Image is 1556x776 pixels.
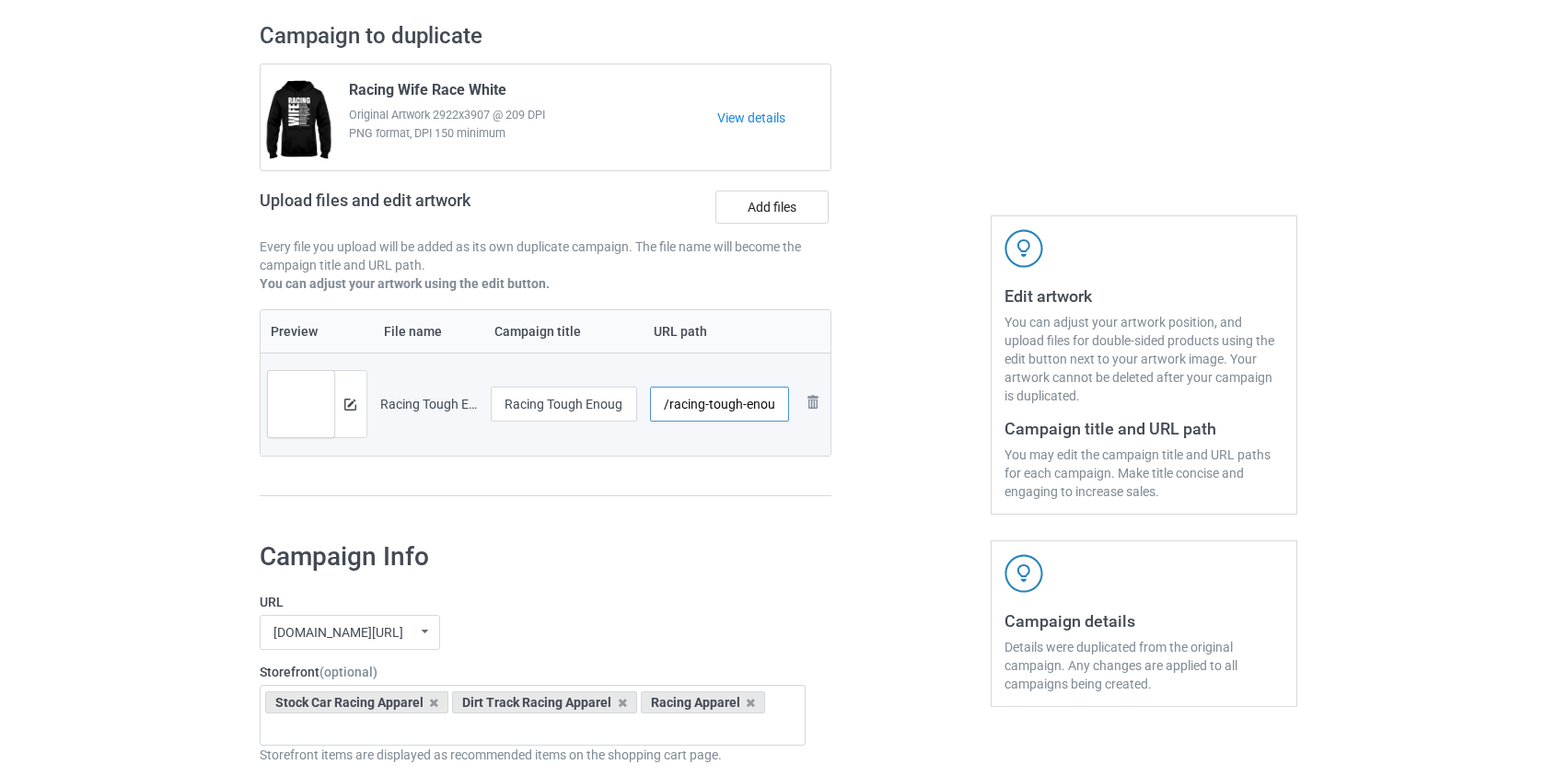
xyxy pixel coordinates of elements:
a: View details [717,109,830,127]
h3: Campaign title and URL path [1004,418,1283,439]
th: Preview [261,310,374,353]
span: (optional) [319,665,377,679]
th: Campaign title [484,310,644,353]
label: Storefront [260,663,807,681]
div: Details were duplicated from the original campaign. Any changes are applied to all campaigns bein... [1004,638,1283,693]
h2: Upload files and edit artwork [260,191,603,225]
span: Original Artwork 2922x3907 @ 209 DPI [349,106,718,124]
img: svg+xml;base64,PD94bWwgdmVyc2lvbj0iMS4wIiBlbmNvZGluZz0iVVRGLTgiPz4KPHN2ZyB3aWR0aD0iNDJweCIgaGVpZ2... [1004,554,1043,593]
img: svg+xml;base64,PD94bWwgdmVyc2lvbj0iMS4wIiBlbmNvZGluZz0iVVRGLTgiPz4KPHN2ZyB3aWR0aD0iNDJweCIgaGVpZ2... [1004,229,1043,268]
h1: Campaign Info [260,540,807,573]
img: svg+xml;base64,PD94bWwgdmVyc2lvbj0iMS4wIiBlbmNvZGluZz0iVVRGLTgiPz4KPHN2ZyB3aWR0aD0iMTRweCIgaGVpZ2... [344,399,356,411]
div: Stock Car Racing Apparel [265,691,449,713]
label: Add files [715,191,829,224]
div: Storefront items are displayed as recommended items on the shopping cart page. [260,746,807,764]
h3: Edit artwork [1004,285,1283,307]
img: original.png [268,371,334,459]
th: URL path [644,310,795,353]
div: Dirt Track Racing Apparel [452,691,637,713]
span: PNG format, DPI 150 minimum [349,124,718,143]
h3: Campaign details [1004,610,1283,631]
div: Racing Tough Enough To Be A Race Wife.png [380,395,478,413]
th: File name [374,310,484,353]
div: You can adjust your artwork position, and upload files for double-sided products using the edit b... [1004,313,1283,405]
div: You may edit the campaign title and URL paths for each campaign. Make title concise and engaging ... [1004,446,1283,501]
b: You can adjust your artwork using the edit button. [260,276,550,291]
label: URL [260,593,807,611]
p: Every file you upload will be added as its own duplicate campaign. The file name will become the ... [260,237,832,274]
span: Racing Wife Race White [349,81,506,106]
img: svg+xml;base64,PD94bWwgdmVyc2lvbj0iMS4wIiBlbmNvZGluZz0iVVRGLTgiPz4KPHN2ZyB3aWR0aD0iMjhweCIgaGVpZ2... [802,391,824,413]
div: Racing Apparel [641,691,766,713]
div: [DOMAIN_NAME][URL] [273,626,403,639]
h2: Campaign to duplicate [260,22,832,51]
